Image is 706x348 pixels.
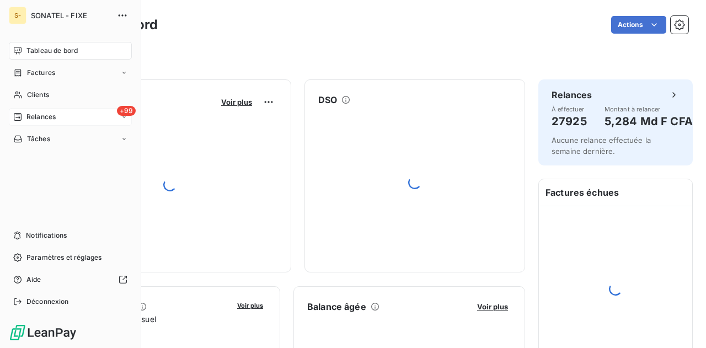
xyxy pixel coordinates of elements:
button: Actions [611,16,666,34]
div: S- [9,7,26,24]
span: Factures [27,68,55,78]
h4: 5,284 Md F CFA [605,113,693,130]
span: Relances [26,112,56,122]
h6: Balance âgée [307,300,366,313]
span: Déconnexion [26,297,69,307]
a: Tâches [9,130,132,148]
button: Voir plus [218,97,255,107]
span: Clients [27,90,49,100]
a: Tableau de bord [9,42,132,60]
span: Notifications [26,231,67,240]
a: Aide [9,271,132,288]
button: Voir plus [234,300,266,310]
a: +99Relances [9,108,132,126]
img: Logo LeanPay [9,324,77,341]
span: SONATEL - FIXE [31,11,110,20]
h6: Relances [552,88,592,101]
button: Voir plus [474,302,511,312]
span: Voir plus [221,98,252,106]
span: Voir plus [477,302,508,311]
span: À effectuer [552,106,587,113]
span: Aucune relance effectuée la semaine dernière. [552,136,651,156]
h6: DSO [318,93,337,106]
span: +99 [117,106,136,116]
a: Factures [9,64,132,82]
h6: Factures échues [539,179,692,206]
span: Aide [26,275,41,285]
span: Voir plus [237,302,263,309]
span: Chiffre d'affaires mensuel [62,313,229,325]
span: Tableau de bord [26,46,78,56]
span: Paramètres et réglages [26,253,101,263]
a: Clients [9,86,132,104]
span: Montant à relancer [605,106,693,113]
a: Paramètres et réglages [9,249,132,266]
h4: 27925 [552,113,587,130]
span: Tâches [27,134,50,144]
iframe: Intercom live chat [668,310,695,337]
